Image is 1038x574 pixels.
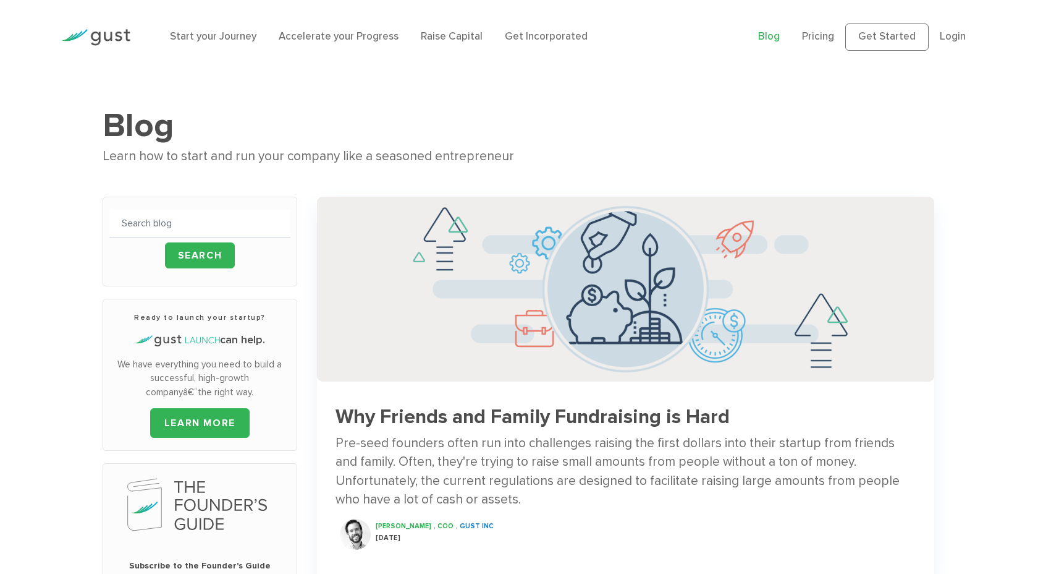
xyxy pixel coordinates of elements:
a: Start your Journey [170,30,256,43]
span: [PERSON_NAME] [376,522,431,530]
div: Pre-seed founders often run into challenges raising the first dollars into their startup from fri... [335,434,916,509]
img: Ryan Nash [340,519,371,550]
div: Learn how to start and run your company like a seasoned entrepreneur [103,146,935,167]
p: We have everything you need to build a successful, high-growth companyâ€”the right way. [109,358,290,400]
a: Raise Capital [421,30,483,43]
a: Blog [758,30,780,43]
span: , COO [434,522,454,530]
a: Pricing [802,30,834,43]
h3: Ready to launch your startup? [109,312,290,323]
h1: Blog [103,105,935,146]
span: , Gust INC [456,522,494,530]
a: LEARN MORE [150,408,250,438]
h3: Why Friends and Family Fundraising is Hard [335,406,916,428]
a: Get Started [845,24,929,51]
img: Successful Startup Founders Invest In Their Own Ventures 0742d64fd6a698c3cfa409e71c3cc4e5620a7e72... [317,197,934,382]
span: Subscribe to the Founder's Guide [109,560,290,572]
h4: can help. [109,332,290,348]
span: [DATE] [376,534,400,542]
a: Login [940,30,966,43]
input: Search blog [109,210,290,238]
a: Successful Startup Founders Invest In Their Own Ventures 0742d64fd6a698c3cfa409e71c3cc4e5620a7e72... [317,197,934,563]
img: Gust Logo [61,29,130,46]
a: Accelerate your Progress [279,30,399,43]
a: Get Incorporated [505,30,588,43]
input: Search [165,242,235,268]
